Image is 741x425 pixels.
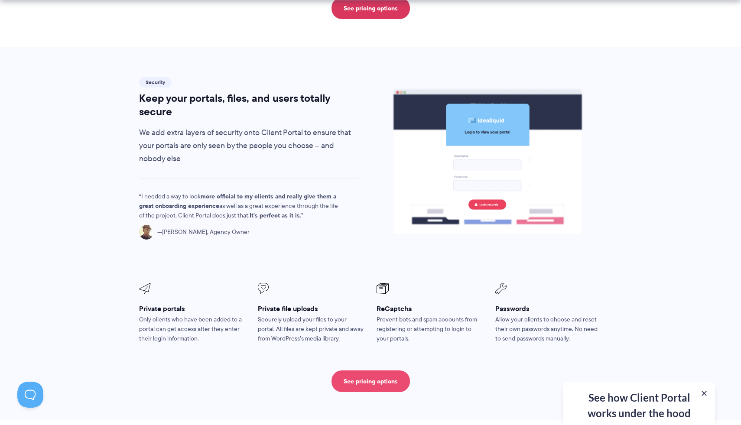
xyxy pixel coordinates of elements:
p: We add extra layers of security onto Client Portal to ensure that your portals are only seen by t... [139,127,358,165]
span: Security [139,77,172,88]
iframe: Toggle Customer Support [17,382,43,408]
h3: Private portals [139,304,246,313]
h3: Private file uploads [258,304,364,313]
p: I needed a way to look as well as a great experience through the life of the project. Client Port... [139,192,343,221]
h2: Keep your portals, files, and users totally secure [139,92,358,118]
a: See pricing options [331,370,410,392]
h3: ReCaptcha [377,304,483,313]
strong: It's perfect as it is. [250,211,301,220]
p: Securely upload your files to your portal. All files are kept private and away from WordPress’s m... [258,315,364,344]
h3: Passwords [495,304,602,313]
strong: more official to my clients and really give them a great onboarding experience [139,191,336,211]
p: Only clients who have been added to a portal can get access after they enter their login informat... [139,315,246,344]
p: Prevent bots and spam accounts from registering or attempting to login to your portals. [377,315,483,344]
span: [PERSON_NAME], Agency Owner [157,227,250,237]
p: Allow your clients to choose and reset their own passwords anytime. No need to send passwords man... [495,315,602,344]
